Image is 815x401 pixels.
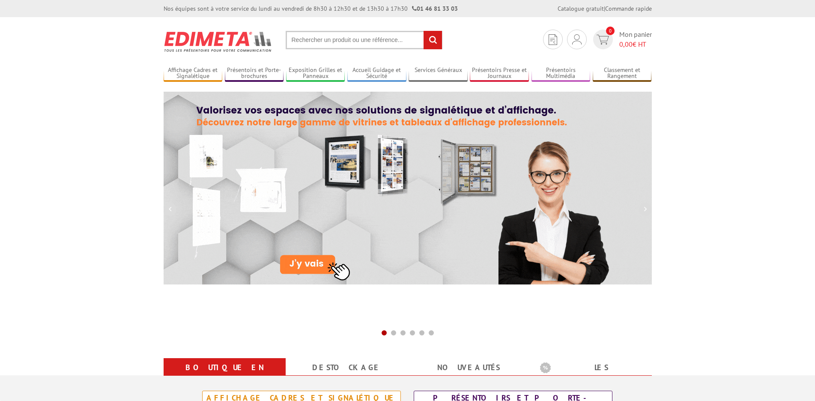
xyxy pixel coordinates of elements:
span: 0,00 [619,40,633,48]
a: Catalogue gratuit [558,5,604,12]
a: devis rapide 0 Mon panier 0,00€ HT [591,30,652,49]
span: € HT [619,39,652,49]
a: Commande rapide [605,5,652,12]
input: Rechercher un produit ou une référence... [286,31,442,49]
input: rechercher [424,31,442,49]
img: devis rapide [549,34,557,45]
a: Exposition Grilles et Panneaux [286,66,345,81]
a: nouveautés [418,360,519,375]
img: Présentoir, panneau, stand - Edimeta - PLV, affichage, mobilier bureau, entreprise [164,26,273,57]
img: devis rapide [572,34,582,45]
a: Destockage [296,360,397,375]
a: Accueil Guidage et Sécurité [347,66,406,81]
span: 0 [606,27,615,35]
strong: 01 46 81 33 03 [412,5,458,12]
div: | [558,4,652,13]
span: Mon panier [619,30,652,49]
a: Boutique en ligne [174,360,275,391]
a: Affichage Cadres et Signalétique [164,66,223,81]
b: Les promotions [540,360,647,377]
a: Présentoirs et Porte-brochures [225,66,284,81]
a: Présentoirs Multimédia [531,66,591,81]
img: devis rapide [597,35,609,45]
a: Présentoirs Presse et Journaux [470,66,529,81]
div: Nos équipes sont à votre service du lundi au vendredi de 8h30 à 12h30 et de 13h30 à 17h30 [164,4,458,13]
a: Les promotions [540,360,642,391]
a: Classement et Rangement [593,66,652,81]
a: Services Généraux [409,66,468,81]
